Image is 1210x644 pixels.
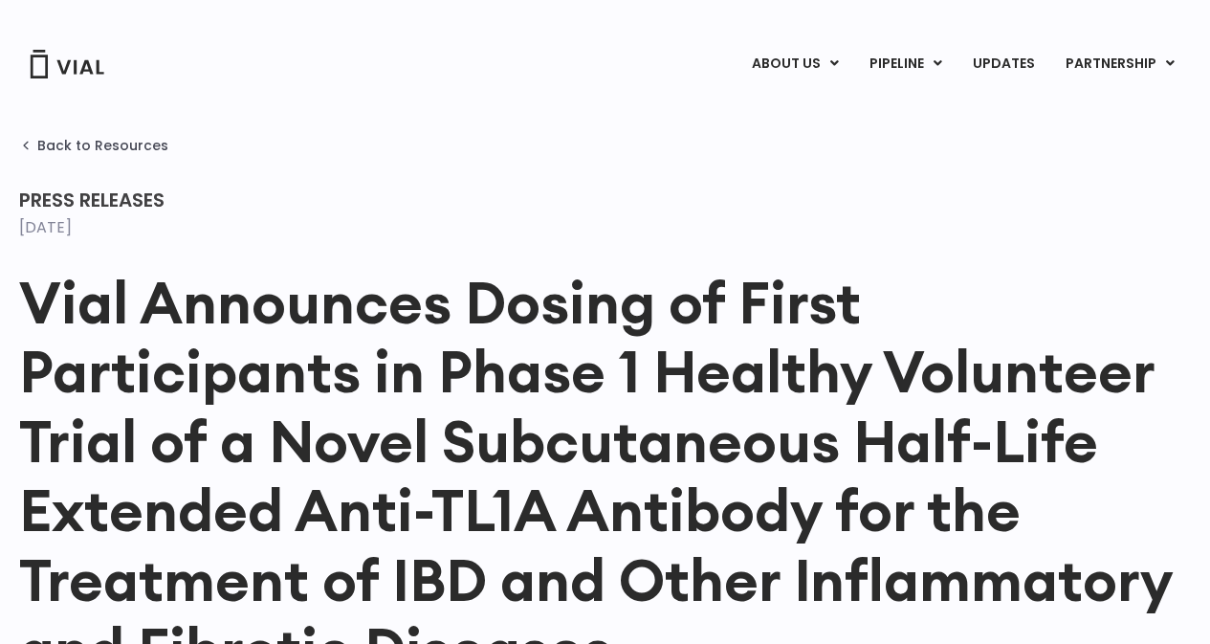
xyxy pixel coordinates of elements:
span: Press Releases [19,187,165,213]
span: Back to Resources [37,138,168,153]
time: [DATE] [19,216,72,238]
a: PIPELINEMenu Toggle [854,48,957,80]
a: PARTNERSHIPMenu Toggle [1050,48,1190,80]
a: ABOUT USMenu Toggle [737,48,853,80]
img: Vial Logo [29,50,105,78]
a: Back to Resources [19,138,168,153]
a: UPDATES [957,48,1049,80]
